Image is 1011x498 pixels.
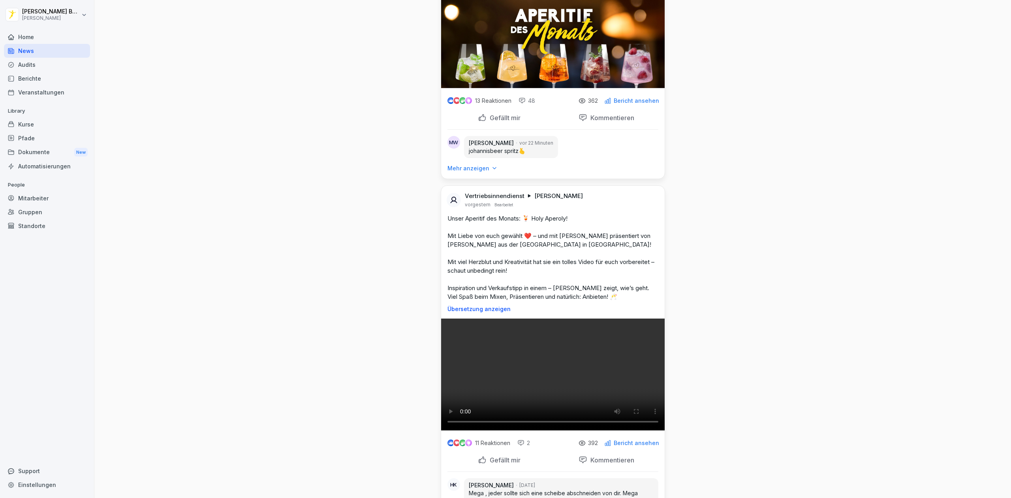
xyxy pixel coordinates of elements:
[22,8,80,15] p: [PERSON_NAME] Bogomolec
[587,114,634,122] p: Kommentieren
[588,440,598,446] p: 392
[4,30,90,44] a: Home
[4,131,90,145] a: Pfade
[534,192,583,200] p: [PERSON_NAME]
[4,191,90,205] a: Mitarbeiter
[519,97,535,105] div: 48
[454,440,460,446] img: love
[519,140,553,147] p: vor 22 Minuten
[4,105,90,117] p: Library
[447,306,658,312] p: Übersetzung anzeigen
[4,464,90,478] div: Support
[4,145,90,160] a: DokumenteNew
[4,145,90,160] div: Dokumente
[4,205,90,219] a: Gruppen
[447,478,460,491] div: HK
[4,44,90,58] a: News
[588,98,598,104] p: 362
[459,97,466,104] img: celebrate
[447,98,454,104] img: like
[4,478,90,492] a: Einstellungen
[469,139,514,147] p: [PERSON_NAME]
[475,440,510,446] p: 11 Reaktionen
[465,440,472,447] img: inspiring
[494,202,513,208] p: Bearbeitet
[4,58,90,72] a: Audits
[487,114,521,122] p: Gefällt mir
[465,202,490,208] p: vorgestern
[614,440,659,446] p: Bericht ansehen
[447,440,454,446] img: like
[4,117,90,131] a: Kurse
[487,456,521,464] p: Gefällt mir
[4,72,90,85] a: Berichte
[459,440,466,446] img: celebrate
[447,164,489,172] p: Mehr anzeigen
[475,98,511,104] p: 13 Reaktionen
[4,159,90,173] a: Automatisierungen
[469,147,553,155] p: johannisbeer spritz🫰
[4,179,90,191] p: People
[465,97,472,104] img: inspiring
[74,148,88,157] div: New
[469,481,514,489] p: [PERSON_NAME]
[587,456,634,464] p: Kommentieren
[4,219,90,233] a: Standorte
[454,98,460,104] img: love
[519,482,535,489] p: [DATE]
[517,439,530,447] div: 2
[22,15,80,21] p: [PERSON_NAME]
[614,98,659,104] p: Bericht ansehen
[4,85,90,99] a: Veranstaltungen
[465,192,524,200] p: Vertriebsinnendienst
[447,136,460,149] div: MW
[447,214,658,301] p: Unser Aperitif des Monats: 🍹 Holy Aperoly! Mit Liebe von euch gewählt ❤️ – und mit [PERSON_NAME] ...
